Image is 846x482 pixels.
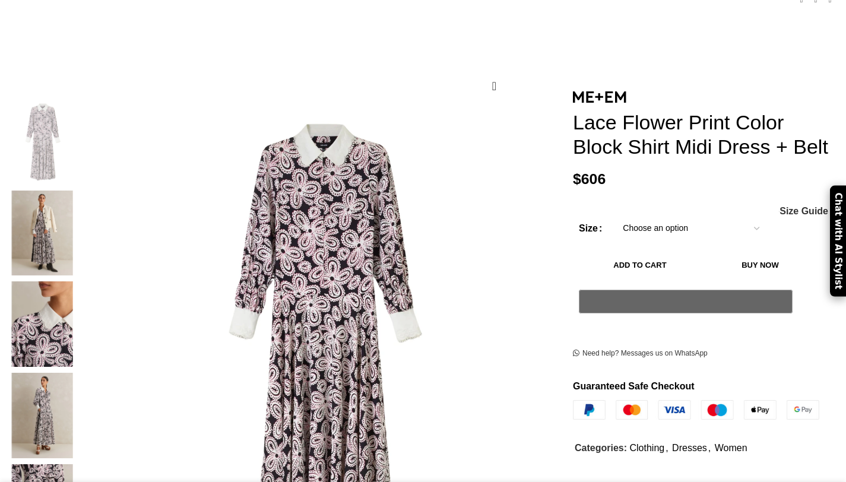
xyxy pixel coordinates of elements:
[573,349,708,359] a: Need help? Messages us on WhatsApp
[6,191,78,276] img: Me and Em dresses
[629,443,664,453] a: Clothing
[707,253,813,278] button: Buy now
[579,290,793,313] button: Pay with GPay
[579,253,701,278] button: Add to cart
[573,110,837,159] h1: Lace Flower Print Color Block Shirt Midi Dress + Belt
[573,171,581,187] span: $
[575,443,627,453] span: Categories:
[666,440,668,456] span: ,
[573,171,606,187] bdi: 606
[573,381,695,391] strong: Guaranteed Safe Checkout
[6,99,78,185] img: Lace Flower Print Color Block Shirt Midi Dress + Belt
[6,281,78,367] img: Me and Em collection
[579,221,602,236] label: Size
[6,373,78,458] img: Me and Em Pink dress
[576,320,795,321] iframe: Secure payment input frame
[708,440,711,456] span: ,
[573,400,819,420] img: guaranteed-safe-checkout-bordered.j
[672,443,707,453] a: Dresses
[573,91,626,103] img: Me and Em
[715,443,747,453] a: Women
[779,207,828,216] a: Size Guide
